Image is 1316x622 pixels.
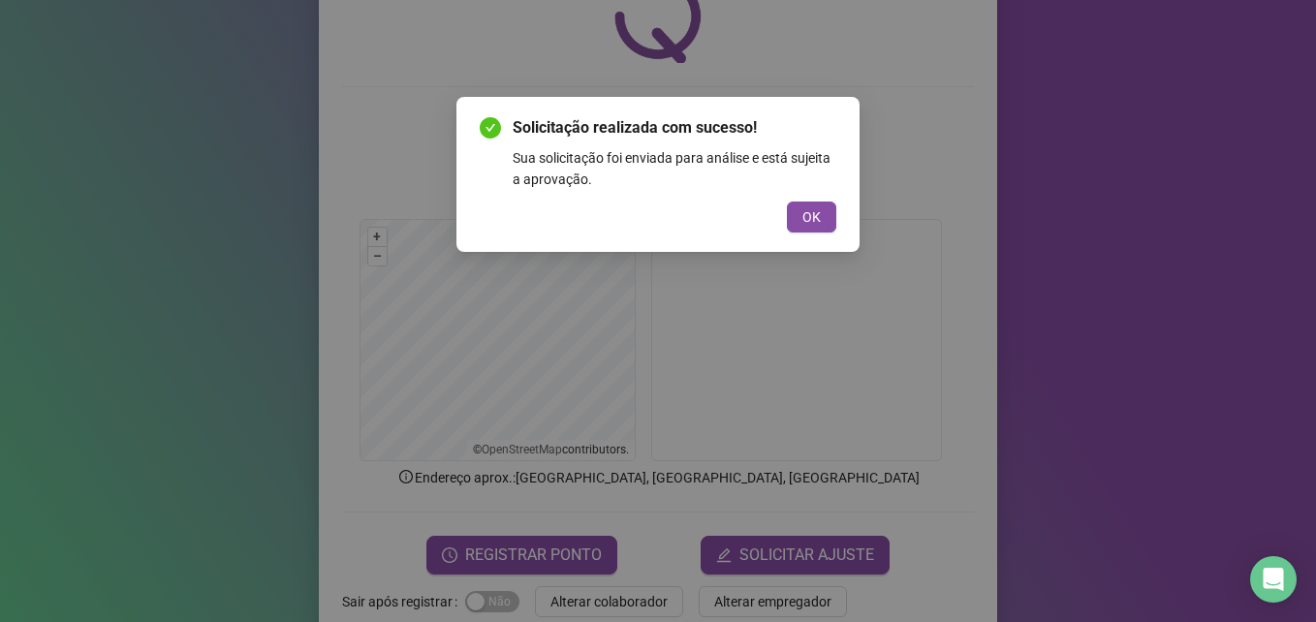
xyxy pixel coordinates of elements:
[802,206,821,228] span: OK
[1250,556,1297,603] div: Open Intercom Messenger
[480,117,501,139] span: check-circle
[513,147,836,190] div: Sua solicitação foi enviada para análise e está sujeita a aprovação.
[513,116,836,140] span: Solicitação realizada com sucesso!
[787,202,836,233] button: OK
